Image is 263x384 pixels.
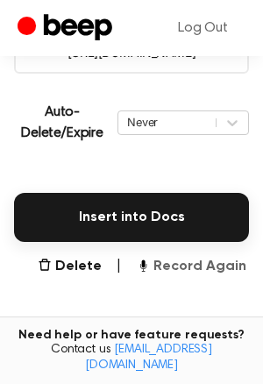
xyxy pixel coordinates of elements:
button: Insert into Docs [14,193,249,242]
span: | [116,256,122,277]
a: [EMAIL_ADDRESS][DOMAIN_NAME] [85,344,212,372]
button: Delete [38,256,102,277]
a: Log Out [160,7,245,49]
p: Auto-Delete/Expire [14,102,110,144]
button: Record Again [136,256,246,277]
a: Beep [18,11,117,46]
span: Contact us [11,343,252,373]
div: Never [127,114,207,131]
